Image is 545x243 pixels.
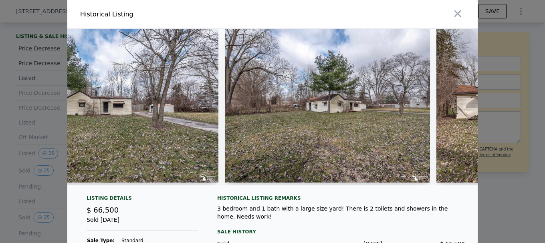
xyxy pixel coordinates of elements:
div: Sale History [217,227,465,237]
div: Historical Listing remarks [217,195,465,201]
div: Listing Details [87,195,198,205]
div: 3 bedroom and 1 bath with a large size yard! There is 2 toilets and showers in the home. Needs work! [217,205,465,221]
img: Property Img [225,29,430,183]
div: Historical Listing [80,10,269,19]
img: Property Img [13,29,218,183]
span: $ 66,500 [87,206,119,214]
div: Sold [DATE] [87,216,198,231]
